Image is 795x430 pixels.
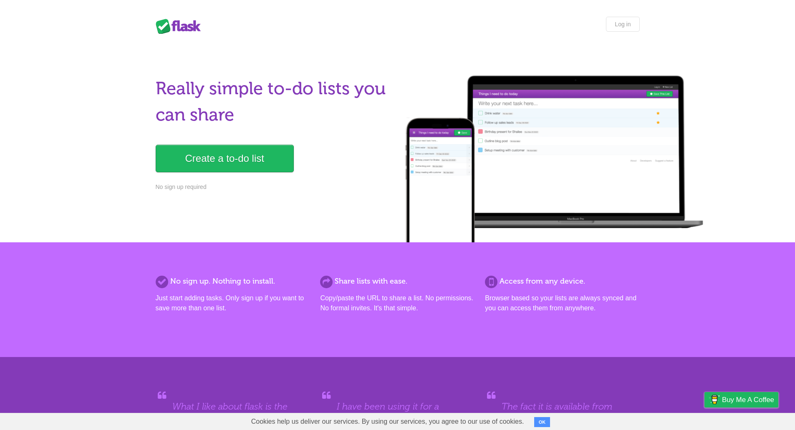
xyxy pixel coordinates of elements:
button: OK [534,417,550,427]
span: Cookies help us deliver our services. By using our services, you agree to our use of cookies. [243,413,533,430]
a: Create a to-do list [156,145,294,172]
p: Copy/paste the URL to share a list. No permissions. No formal invites. It's that simple. [320,293,474,313]
p: Browser based so your lists are always synced and you can access them from anywhere. [485,293,639,313]
h2: No sign up. Nothing to install. [156,276,310,287]
a: Buy me a coffee [704,392,778,407]
p: Just start adding tasks. Only sign up if you want to save more than one list. [156,293,310,313]
span: Buy me a coffee [722,392,774,407]
h2: Share lists with ease. [320,276,474,287]
h1: Really simple to-do lists you can share [156,75,393,128]
div: Flask Lists [156,19,206,34]
a: Log in [606,17,639,32]
img: Buy me a coffee [709,392,720,407]
p: No sign up required [156,183,393,191]
h2: Access from any device. [485,276,639,287]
